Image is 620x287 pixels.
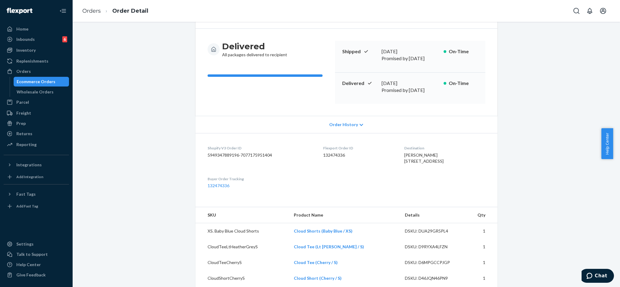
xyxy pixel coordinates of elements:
[112,8,148,14] a: Order Detail
[323,152,395,158] dd: 132474336
[222,41,287,58] div: All packages delivered to recipient
[405,259,462,266] div: DSKU: D6MPGCCPJGP
[4,34,69,44] a: Inbounds6
[4,67,69,76] a: Orders
[570,5,582,17] button: Open Search Box
[57,5,69,17] button: Close Navigation
[4,249,69,259] button: Talk to Support
[449,48,478,55] p: On-Time
[16,142,37,148] div: Reporting
[195,223,289,239] td: XS. Baby Blue Cloud Shorts
[400,207,467,223] th: Details
[14,87,69,97] a: Wholesale Orders
[195,270,289,286] td: CloudShortCherryS
[323,145,395,151] dt: Flexport Order ID
[195,207,289,223] th: SKU
[4,140,69,149] a: Reporting
[82,8,101,14] a: Orders
[4,119,69,128] a: Prep
[597,5,609,17] button: Open account menu
[4,201,69,211] a: Add Fast Tag
[4,97,69,107] a: Parcel
[16,110,31,116] div: Freight
[7,8,32,14] img: Flexport logo
[329,122,358,128] span: Order History
[404,152,444,164] span: [PERSON_NAME] [STREET_ADDRESS]
[17,79,55,85] div: Ecommerce Orders
[16,131,32,137] div: Returns
[404,145,485,151] dt: Destination
[294,260,338,265] a: Cloud Tee (Cherry / S)
[208,183,229,188] a: 132474336
[405,275,462,281] div: DSKU: D46JQN46PN9
[16,251,48,257] div: Talk to Support
[466,223,497,239] td: 1
[4,239,69,249] a: Settings
[4,270,69,280] button: Give Feedback
[16,162,42,168] div: Integrations
[195,239,289,255] td: CloudTeeLtHeatherGreyS
[466,207,497,223] th: Qty
[466,239,497,255] td: 1
[4,129,69,139] a: Returns
[16,241,34,247] div: Settings
[449,80,478,87] p: On-Time
[382,55,439,62] p: Promised by [DATE]
[62,36,67,42] div: 6
[16,58,48,64] div: Replenishments
[77,2,153,20] ol: breadcrumbs
[208,145,313,151] dt: Shopify V3 Order ID
[294,276,342,281] a: Cloud Short (Cherry / S)
[582,269,614,284] iframe: Opens a widget where you can chat to one of our agents
[16,191,36,197] div: Fast Tags
[4,24,69,34] a: Home
[16,47,36,53] div: Inventory
[294,244,364,249] a: Cloud Tee (Lt [PERSON_NAME] / S)
[584,5,596,17] button: Open notifications
[405,244,462,250] div: DSKU: D9RYXA4LFZN
[14,77,69,86] a: Ecommerce Orders
[16,262,41,268] div: Help Center
[4,260,69,269] a: Help Center
[16,174,43,179] div: Add Integration
[466,270,497,286] td: 1
[601,128,613,159] button: Help Center
[4,56,69,66] a: Replenishments
[382,80,439,87] div: [DATE]
[342,80,377,87] p: Delivered
[208,176,313,181] dt: Buyer Order Tracking
[382,48,439,55] div: [DATE]
[17,89,54,95] div: Wholesale Orders
[222,41,287,52] h3: Delivered
[16,272,46,278] div: Give Feedback
[294,228,353,233] a: Cloud Shorts (Baby Blue / XS)
[195,255,289,270] td: CloudTeeCherryS
[16,204,38,209] div: Add Fast Tag
[466,255,497,270] td: 1
[16,120,26,126] div: Prep
[4,108,69,118] a: Freight
[16,68,31,74] div: Orders
[16,99,29,105] div: Parcel
[4,45,69,55] a: Inventory
[208,152,313,158] dd: 5949347889196-7077175951404
[289,207,400,223] th: Product Name
[342,48,377,55] p: Shipped
[405,228,462,234] div: DSKU: DUA29GR5PL4
[4,172,69,182] a: Add Integration
[16,26,28,32] div: Home
[4,189,69,199] button: Fast Tags
[4,160,69,170] button: Integrations
[16,36,35,42] div: Inbounds
[382,87,439,94] p: Promised by [DATE]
